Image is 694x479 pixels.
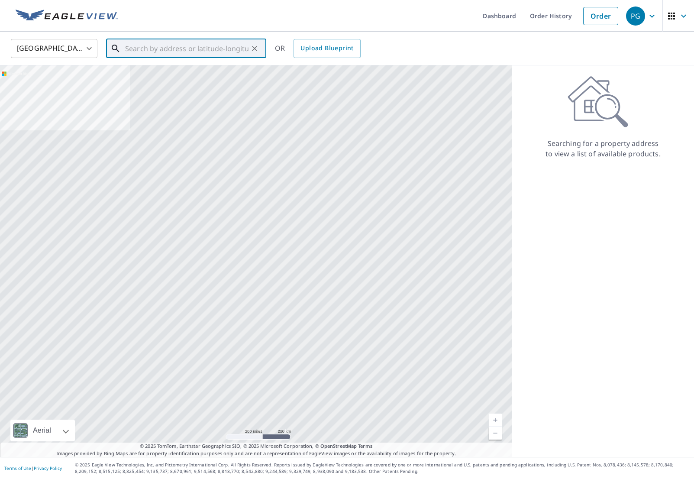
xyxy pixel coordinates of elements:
[300,43,353,54] span: Upload Blueprint
[626,6,645,26] div: PG
[294,39,360,58] a: Upload Blueprint
[4,465,31,471] a: Terms of Use
[545,138,661,159] p: Searching for a property address to view a list of available products.
[489,414,502,427] a: Current Level 5, Zoom In
[125,36,249,61] input: Search by address or latitude-longitude
[583,7,618,25] a: Order
[275,39,361,58] div: OR
[10,420,75,441] div: Aerial
[75,462,690,475] p: © 2025 Eagle View Technologies, Inc. and Pictometry International Corp. All Rights Reserved. Repo...
[358,443,372,449] a: Terms
[4,466,62,471] p: |
[30,420,54,441] div: Aerial
[140,443,372,450] span: © 2025 TomTom, Earthstar Geographics SIO, © 2025 Microsoft Corporation, ©
[16,10,118,23] img: EV Logo
[34,465,62,471] a: Privacy Policy
[489,427,502,440] a: Current Level 5, Zoom Out
[249,42,261,55] button: Clear
[320,443,357,449] a: OpenStreetMap
[11,36,97,61] div: [GEOGRAPHIC_DATA]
